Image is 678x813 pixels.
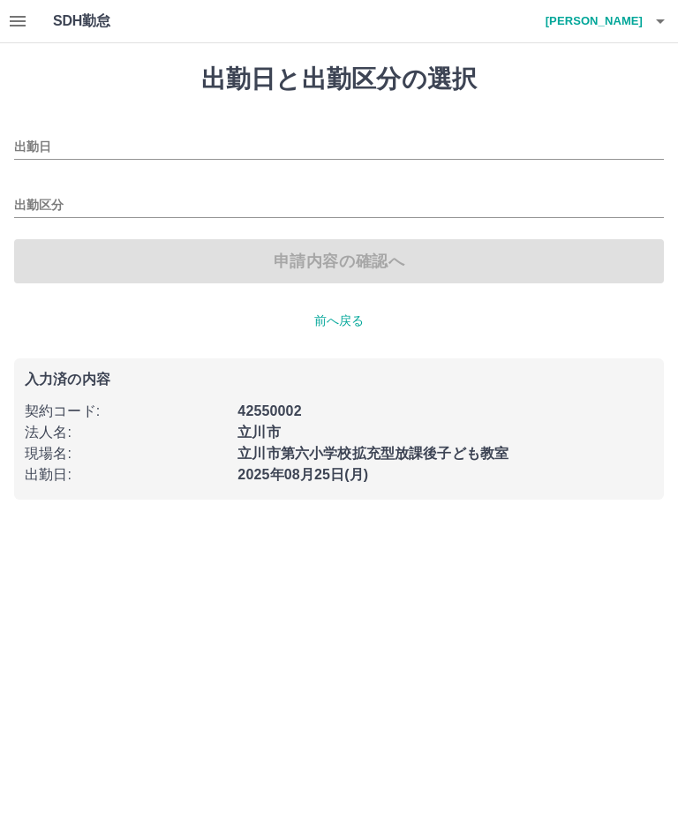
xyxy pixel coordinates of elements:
b: 2025年08月25日(月) [237,467,368,482]
b: 42550002 [237,403,301,418]
p: 出勤日 : [25,464,227,486]
b: 立川市 [237,425,280,440]
p: 法人名 : [25,422,227,443]
h1: 出勤日と出勤区分の選択 [14,64,664,94]
b: 立川市第六小学校拡充型放課後子ども教室 [237,446,508,461]
p: 契約コード : [25,401,227,422]
p: 前へ戻る [14,312,664,330]
p: 現場名 : [25,443,227,464]
p: 入力済の内容 [25,373,653,387]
